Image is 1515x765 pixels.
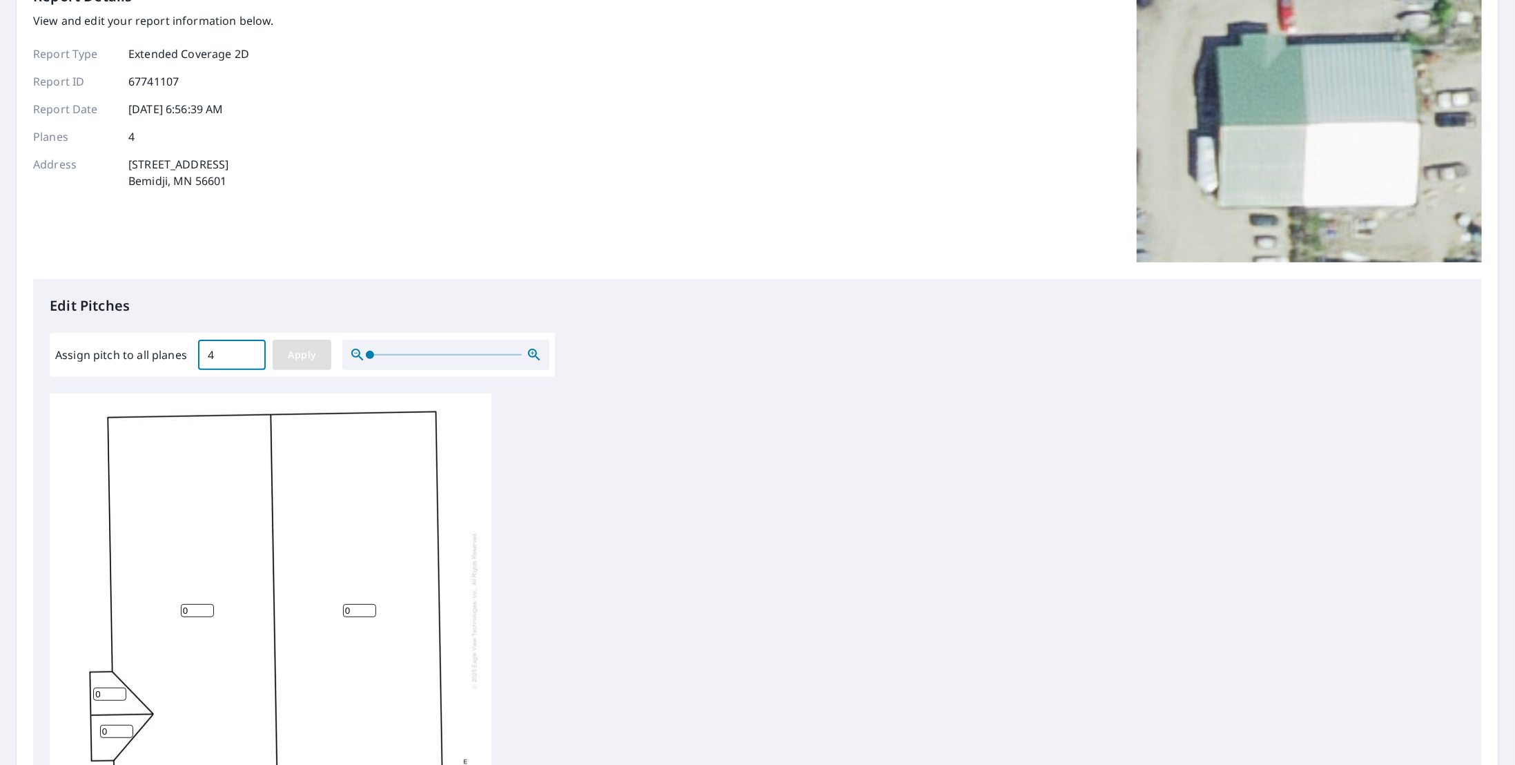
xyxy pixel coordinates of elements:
[55,347,187,363] label: Assign pitch to all planes
[33,73,116,90] p: Report ID
[128,156,228,189] p: [STREET_ADDRESS] Bemidji, MN 56601
[33,101,116,117] p: Report Date
[128,46,249,62] p: Extended Coverage 2D
[273,340,331,370] button: Apply
[50,296,1465,316] p: Edit Pitches
[33,12,274,29] p: View and edit your report information below.
[284,347,320,364] span: Apply
[33,46,116,62] p: Report Type
[128,101,224,117] p: [DATE] 6:56:39 AM
[128,128,135,145] p: 4
[33,156,116,189] p: Address
[198,336,266,374] input: 00.0
[33,128,116,145] p: Planes
[128,73,179,90] p: 67741107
